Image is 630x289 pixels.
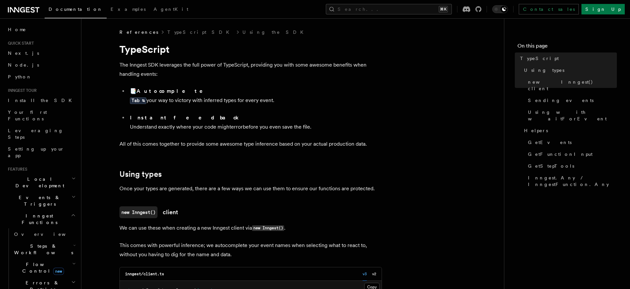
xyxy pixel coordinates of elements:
[5,213,71,226] span: Inngest Functions
[154,7,188,12] span: AgentKit
[11,243,73,256] span: Steps & Workflows
[581,4,625,14] a: Sign Up
[5,41,34,46] span: Quick start
[119,60,382,79] p: The Inngest SDK leverages the full power of TypeScript, providing you with some awesome benefits ...
[528,151,593,157] span: GetFunctionInput
[5,88,37,93] span: Inngest tour
[525,76,617,94] a: new Inngest() client
[119,206,157,218] code: new Inngest()
[525,106,617,125] a: Using with waitForEvent
[5,59,77,71] a: Node.js
[5,167,27,172] span: Features
[119,29,158,35] span: References
[231,124,243,130] span: error
[525,136,617,148] a: GetEvents
[111,7,146,12] span: Examples
[5,71,77,83] a: Python
[528,139,572,146] span: GetEvents
[119,170,162,179] a: Using types
[53,268,64,275] span: new
[517,42,617,52] h4: On this page
[5,24,77,35] a: Home
[528,97,594,104] span: Sending events
[525,148,617,160] a: GetFunctionInput
[45,2,107,18] a: Documentation
[8,128,63,140] span: Leveraging Steps
[49,7,103,12] span: Documentation
[119,139,382,149] p: All of this comes together to provide some awesome type inference based on your actual production...
[8,98,76,103] span: Install the SDK
[524,127,548,134] span: Helpers
[521,64,617,76] a: Using types
[5,125,77,143] a: Leveraging Steps
[528,175,617,188] span: Inngest.Any / InngestFunction.Any
[5,194,72,207] span: Events & Triggers
[119,223,382,233] p: We can use these when creating a new Inngest client via .
[525,172,617,190] a: Inngest.Any / InngestFunction.Any
[119,184,382,193] p: Once your types are generated, there are a few ways we can use them to ensure our functions are p...
[520,55,559,62] span: TypeScript
[5,94,77,106] a: Install the SDK
[528,79,617,92] span: new Inngest() client
[8,146,64,158] span: Setting up your app
[5,210,77,228] button: Inngest Functions
[517,52,617,64] a: TypeScript
[167,29,233,35] a: TypeScript SDK
[5,143,77,161] a: Setting up your app
[528,163,574,169] span: GetStepTools
[439,6,448,12] kbd: ⌘K
[519,4,579,14] a: Contact sales
[11,258,77,277] button: Flow Controlnew
[363,267,367,281] button: v3
[130,114,239,121] strong: Instant feedback
[8,110,47,121] span: Your first Functions
[8,74,32,79] span: Python
[242,29,307,35] a: Using the SDK
[525,94,617,106] a: Sending events
[119,241,382,259] p: This comes with powerful inference; we autocomplete your event names when selecting what to react...
[11,261,72,274] span: Flow Control
[119,206,178,218] a: new Inngest()client
[252,225,284,231] code: new Inngest()
[136,88,212,94] strong: Autocomplete
[119,43,382,55] h1: TypeScript
[5,176,72,189] span: Local Development
[8,26,26,33] span: Home
[8,62,39,68] span: Node.js
[521,125,617,136] a: Helpers
[492,5,508,13] button: Toggle dark mode
[5,173,77,192] button: Local Development
[128,87,382,111] li: 📑 your way to victory with inferred types for every event.
[11,240,77,258] button: Steps & Workflows
[372,267,376,281] button: v2
[8,51,39,56] span: Next.js
[128,113,382,132] li: Understand exactly where your code might before you even save the file.
[5,106,77,125] a: Your first Functions
[11,228,77,240] a: Overview
[5,192,77,210] button: Events & Triggers
[524,67,564,73] span: Using types
[5,47,77,59] a: Next.js
[107,2,150,18] a: Examples
[130,97,146,104] kbd: Tab ↹
[326,4,452,14] button: Search...⌘K
[525,160,617,172] a: GetStepTools
[125,272,164,276] code: inngest/client.ts
[528,109,617,122] span: Using with waitForEvent
[14,232,82,237] span: Overview
[150,2,192,18] a: AgentKit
